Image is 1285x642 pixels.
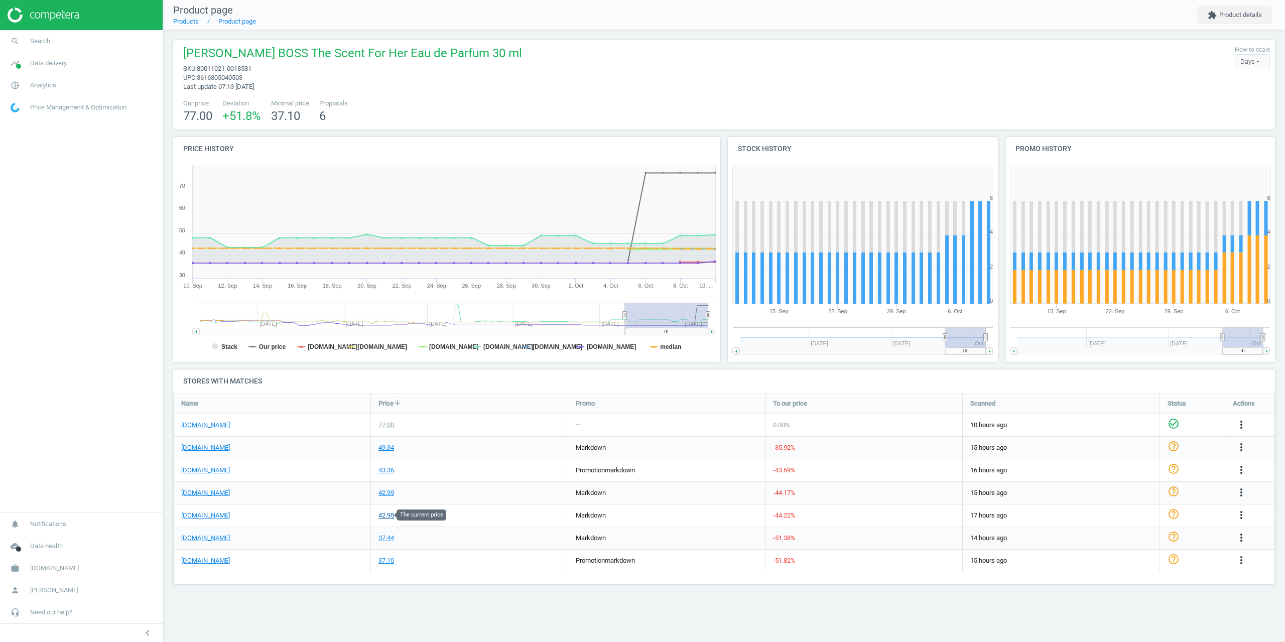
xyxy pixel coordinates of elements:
i: more_vert [1235,532,1247,544]
span: Actions [1233,399,1255,408]
span: 15 hours ago [970,443,1152,452]
tspan: 29. Sep [887,308,906,314]
tspan: 15. Sep [769,308,789,314]
a: Product page [218,18,256,25]
span: Price [378,399,394,408]
span: Search [30,37,50,46]
span: To our price [773,399,807,408]
text: 30 [179,272,185,278]
span: -43.69 % [773,466,796,474]
span: sku : [183,65,197,72]
i: help_outline [1168,485,1180,497]
span: 0.00 % [773,421,790,429]
span: 14 hours ago [970,534,1152,543]
span: Proposals [319,99,348,108]
i: more_vert [1235,441,1247,453]
tspan: 14. Sep [253,283,272,289]
div: 42.99 [378,488,394,497]
div: 43.36 [378,466,394,475]
button: chevron_left [135,626,160,639]
a: [DOMAIN_NAME] [181,443,230,452]
span: [DOMAIN_NAME] [30,564,79,573]
button: more_vert [1235,532,1247,545]
span: Name [181,399,198,408]
text: 0 [990,298,993,304]
span: Scanned [970,399,995,408]
span: [PERSON_NAME] [30,586,78,595]
tspan: 8. Oct [673,283,688,289]
span: markdown [576,444,606,451]
i: help_outline [1168,531,1180,543]
i: more_vert [1235,419,1247,431]
tspan: 22. Sep [1105,308,1124,314]
span: markdown [605,557,635,564]
span: Last update 07:13 [DATE] [183,83,254,90]
span: Notifications [30,520,66,529]
tspan: 18. Sep [323,283,342,289]
tspan: 20. Sep [357,283,376,289]
tspan: 24. Sep [427,283,446,289]
span: markdown [576,511,606,519]
i: help_outline [1168,463,1180,475]
tspan: [DOMAIN_NAME] [429,343,479,350]
i: chevron_left [142,627,154,639]
text: 0 [1267,298,1270,304]
button: more_vert [1235,486,1247,499]
i: cloud_done [6,537,25,556]
tspan: 30. Sep [532,283,551,289]
tspan: Stack [221,343,237,350]
i: more_vert [1235,486,1247,498]
span: -35.92 % [773,444,796,451]
i: headset_mic [6,603,25,622]
i: more_vert [1235,464,1247,476]
button: more_vert [1235,554,1247,567]
text: 6 [1267,195,1270,201]
span: 77.00 [183,109,212,123]
span: 6 [319,109,326,123]
tspan: 2. Oct [569,283,583,289]
span: Minimal price [271,99,309,108]
a: [DOMAIN_NAME] [181,466,230,475]
span: -51.82 % [773,557,796,564]
tspan: [DOMAIN_NAME] [533,343,582,350]
a: [DOMAIN_NAME] [181,534,230,543]
text: 4 [1267,229,1270,235]
tspan: 6. Oct [948,308,962,314]
i: more_vert [1235,554,1247,566]
tspan: 26. Sep [462,283,481,289]
tspan: median [660,343,681,350]
text: 6 [990,195,993,201]
span: -44.22 % [773,511,796,519]
h4: Promo history [1005,137,1275,161]
span: markdown [576,489,606,496]
i: arrow_downward [394,399,402,407]
div: The current price [397,509,446,521]
a: [DOMAIN_NAME] [181,556,230,565]
i: check_circle_outline [1168,418,1180,430]
span: -44.17 % [773,489,796,496]
text: 2 [990,264,993,270]
span: 17 hours ago [970,511,1152,520]
i: timeline [6,54,25,73]
span: upc : [183,74,197,81]
button: more_vert [1235,509,1247,522]
div: 42.95 [378,511,394,520]
h4: Stores with matches [173,369,1275,393]
i: search [6,32,25,51]
button: more_vert [1235,419,1247,432]
a: [DOMAIN_NAME] [181,511,230,520]
tspan: Oct … [975,340,990,346]
text: 4 [990,229,993,235]
tspan: 10. … [699,283,714,289]
div: 37.10 [378,556,394,565]
div: 37.44 [378,534,394,543]
span: Promo [576,399,595,408]
div: 49.34 [378,443,394,452]
img: wGWNvw8QSZomAAAAABJRU5ErkJggg== [11,103,20,112]
tspan: [DOMAIN_NAME] [357,343,407,350]
label: How to scale [1235,46,1270,54]
span: Data health [30,542,63,551]
tspan: Our price [259,343,286,350]
i: more_vert [1235,509,1247,521]
i: person [6,581,25,600]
